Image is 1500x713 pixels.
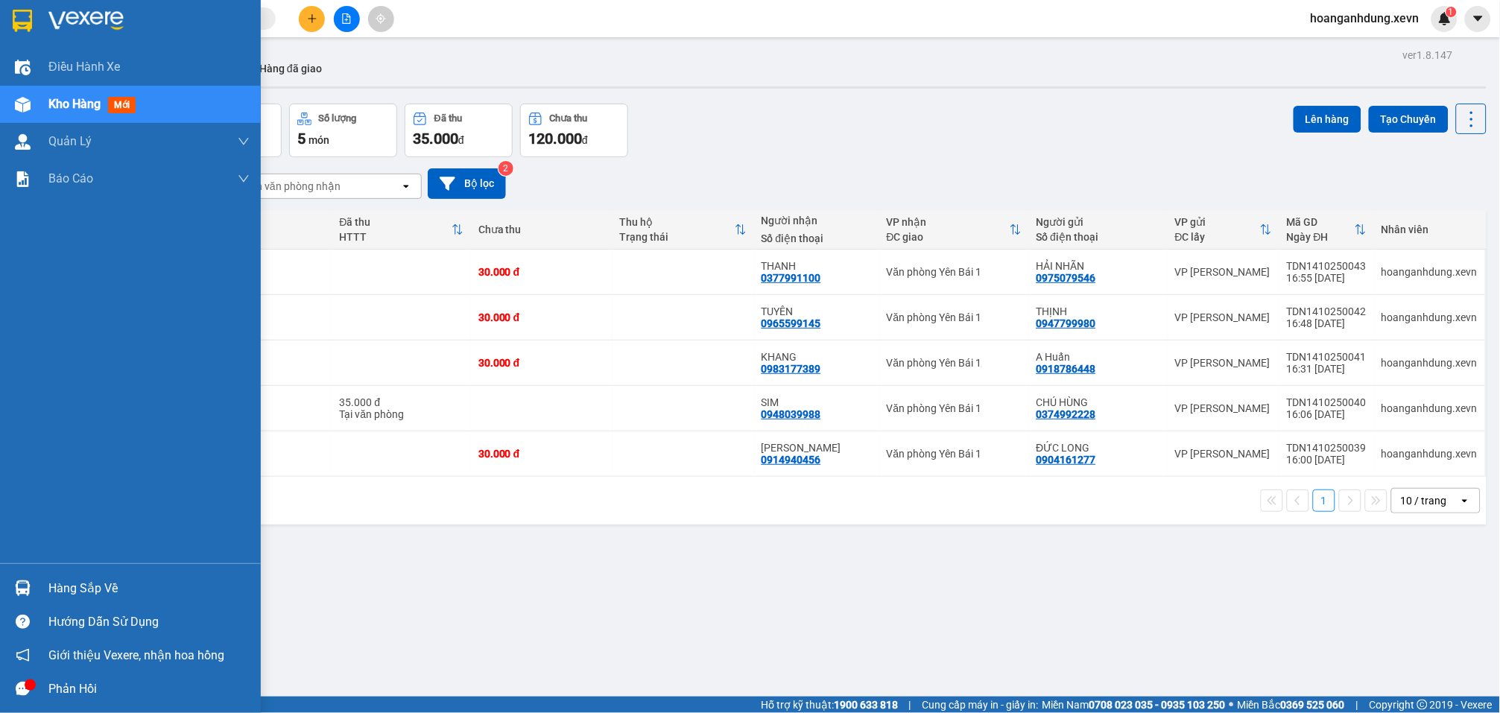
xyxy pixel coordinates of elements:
span: down [238,173,250,185]
div: Trạng thái [620,231,735,243]
div: Hướng dẫn sử dụng [48,611,250,633]
button: Tạo Chuyến [1369,106,1449,133]
span: đ [458,134,464,146]
div: VP [PERSON_NAME] [1175,266,1272,278]
div: KÍNH [206,266,324,278]
div: TDN1410250043 [1287,260,1367,272]
div: Chưa thu [478,224,605,235]
span: Kho hàng [48,97,101,111]
div: Văn phòng Yên Bái 1 [887,402,1022,414]
span: down [238,136,250,148]
div: 0948039988 [762,408,821,420]
span: 120.000 [528,130,582,148]
button: aim [368,6,394,32]
div: Ngày ĐH [1287,231,1355,243]
strong: 1900 633 818 [834,699,898,711]
div: 16:31 [DATE] [1287,363,1367,375]
img: warehouse-icon [15,97,31,113]
div: 30.000 đ [478,266,605,278]
div: 0918786448 [1037,363,1096,375]
div: Chưa thu [550,113,588,124]
th: Toggle SortBy [1168,210,1279,250]
div: 10 / trang [1401,493,1447,508]
div: 0947799980 [1037,317,1096,329]
div: 0377991100 [762,272,821,284]
div: hoanganhdung.xevn [1382,448,1478,460]
div: VP [PERSON_NAME] [1175,311,1272,323]
div: hoanganhdung.xevn [1382,311,1478,323]
th: Toggle SortBy [332,210,470,250]
div: TDN1410250042 [1287,305,1367,317]
span: Miền Bắc [1238,697,1345,713]
button: Hàng đã giao [247,51,334,86]
div: CHÚ HÙNG [1037,396,1160,408]
th: Toggle SortBy [879,210,1029,250]
span: aim [376,13,386,24]
div: PHỤ TÙNG [206,357,324,369]
div: ĐC giao [887,231,1010,243]
div: PHỤ TÙNG [206,448,324,460]
div: NGUYÊN VŨ [762,442,872,454]
div: TUYÊN [762,305,872,317]
div: Số lượng [319,113,357,124]
sup: 2 [499,161,513,176]
span: mới [108,97,136,113]
strong: 0369 525 060 [1281,699,1345,711]
span: Giới thiệu Vexere, nhận hoa hồng [48,646,224,665]
div: 0914940456 [762,454,821,466]
div: 0965599145 [762,317,821,329]
button: 1 [1313,489,1335,512]
span: Cung cấp máy in - giấy in: [923,697,1039,713]
div: KHANG [762,351,872,363]
div: Đã thu [339,216,451,228]
button: Bộ lọc [428,168,506,199]
div: TDN1410250039 [1287,442,1367,454]
span: 5 [297,130,306,148]
div: A Huấn [1037,351,1160,363]
div: Văn phòng Yên Bái 1 [887,448,1022,460]
span: Quản Lý [48,132,92,150]
span: | [1356,697,1358,713]
div: Văn phòng Yên Bái 1 [887,266,1022,278]
span: caret-down [1472,12,1485,25]
div: 30.000 đ [478,311,605,323]
svg: open [400,180,412,192]
span: món [308,134,329,146]
sup: 1 [1446,7,1457,17]
img: solution-icon [15,171,31,187]
div: 0904161277 [1037,454,1096,466]
img: warehouse-icon [15,134,31,150]
div: hoanganhdung.xevn [1382,402,1478,414]
div: VP nhận [887,216,1010,228]
div: HẢI NHÃN [1037,260,1160,272]
div: HTTT [339,231,451,243]
div: VP [PERSON_NAME] [1175,448,1272,460]
span: Hỗ trợ kỹ thuật: [761,697,898,713]
div: 0983177389 [762,363,821,375]
div: Mã GD [1287,216,1355,228]
div: Tại văn phòng [339,408,463,420]
span: Điều hành xe [48,57,121,76]
div: SIM [762,396,872,408]
div: 0975079546 [1037,272,1096,284]
div: 16:55 [DATE] [1287,272,1367,284]
span: 1 [1449,7,1454,17]
div: ĐC lấy [1175,231,1260,243]
div: 16:00 [DATE] [1287,454,1367,466]
img: icon-new-feature [1438,12,1452,25]
span: file-add [341,13,352,24]
div: Nhân viên [1382,224,1478,235]
th: Toggle SortBy [613,210,754,250]
button: Chưa thu120.000đ [520,104,628,157]
div: Đã thu [434,113,462,124]
div: Chọn văn phòng nhận [238,179,341,194]
span: question-circle [16,615,30,629]
div: 16:48 [DATE] [1287,317,1367,329]
div: VP gửi [1175,216,1260,228]
span: | [909,697,911,713]
div: 0374992228 [1037,408,1096,420]
div: Số điện thoại [762,232,872,244]
div: Hàng sắp về [48,577,250,600]
div: PHỤ TÙNG [206,311,324,323]
div: Thu hộ [620,216,735,228]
